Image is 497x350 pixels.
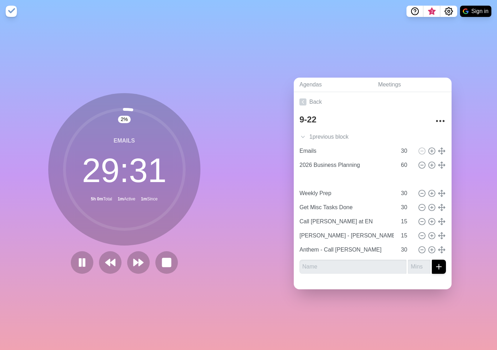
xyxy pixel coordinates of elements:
a: Agendas [294,78,372,92]
div: 1 previous block [294,130,452,144]
input: Mins [398,200,415,215]
a: Meetings [372,78,452,92]
span: 3 [429,9,435,14]
button: More [433,114,447,128]
input: Mins [398,215,415,229]
input: Name [297,200,397,215]
input: Mins [398,186,415,200]
input: Mins [398,229,415,243]
input: Name [297,229,397,243]
input: Name [297,158,397,172]
input: Name [297,243,397,257]
input: Name [297,144,397,158]
button: Help [406,6,423,17]
input: Mins [398,158,415,172]
img: timeblocks logo [6,6,17,17]
button: Settings [440,6,457,17]
input: Mins [398,144,415,158]
input: Mins [408,260,430,274]
button: Sign in [460,6,491,17]
input: Name [299,260,406,274]
a: Back [294,92,452,112]
button: What’s new [423,6,440,17]
input: Mins [398,243,415,257]
input: Name [297,215,397,229]
img: google logo [463,8,468,14]
input: Name [297,186,397,200]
